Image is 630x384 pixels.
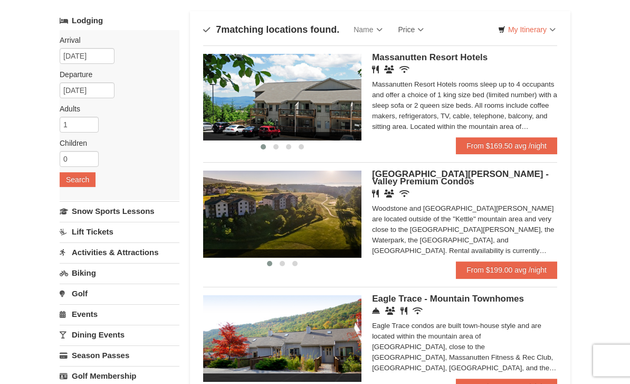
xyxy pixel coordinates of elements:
a: My Itinerary [491,22,562,38]
span: Eagle Trace - Mountain Townhomes [372,294,524,304]
a: Activities & Attractions [60,243,179,263]
a: Dining Events [60,325,179,345]
i: Banquet Facilities [384,66,394,74]
label: Children [60,138,171,149]
i: Conference Facilities [385,307,395,315]
a: Season Passes [60,346,179,366]
a: Lodging [60,12,179,31]
a: Lift Tickets [60,222,179,242]
span: [GEOGRAPHIC_DATA][PERSON_NAME] - Valley Premium Condos [372,170,549,187]
span: Massanutten Resort Hotels [372,53,488,63]
label: Departure [60,70,171,80]
span: 7 [216,25,221,35]
i: Concierge Desk [372,307,380,315]
a: Events [60,305,179,324]
i: Wireless Internet (free) [399,66,409,74]
div: Massanutten Resort Hotels rooms sleep up to 4 occupants and offer a choice of 1 king size bed (li... [372,80,557,133]
div: Eagle Trace condos are built town-house style and are located within the mountain area of [GEOGRA... [372,321,557,374]
i: Restaurant [372,66,379,74]
a: Name [346,20,390,41]
div: Woodstone and [GEOGRAPHIC_DATA][PERSON_NAME] are located outside of the "Kettle" mountain area an... [372,204,557,257]
i: Restaurant [372,190,379,198]
i: Wireless Internet (free) [399,190,409,198]
a: Golf [60,284,179,304]
a: From $199.00 avg /night [456,262,557,279]
i: Restaurant [400,307,407,315]
a: Snow Sports Lessons [60,202,179,221]
button: Search [60,173,96,188]
a: Biking [60,264,179,283]
label: Adults [60,104,171,115]
a: From $169.50 avg /night [456,138,557,155]
i: Wireless Internet (free) [413,307,423,315]
label: Arrival [60,35,171,46]
h4: matching locations found. [203,25,339,35]
i: Banquet Facilities [384,190,394,198]
a: Price [390,20,432,41]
